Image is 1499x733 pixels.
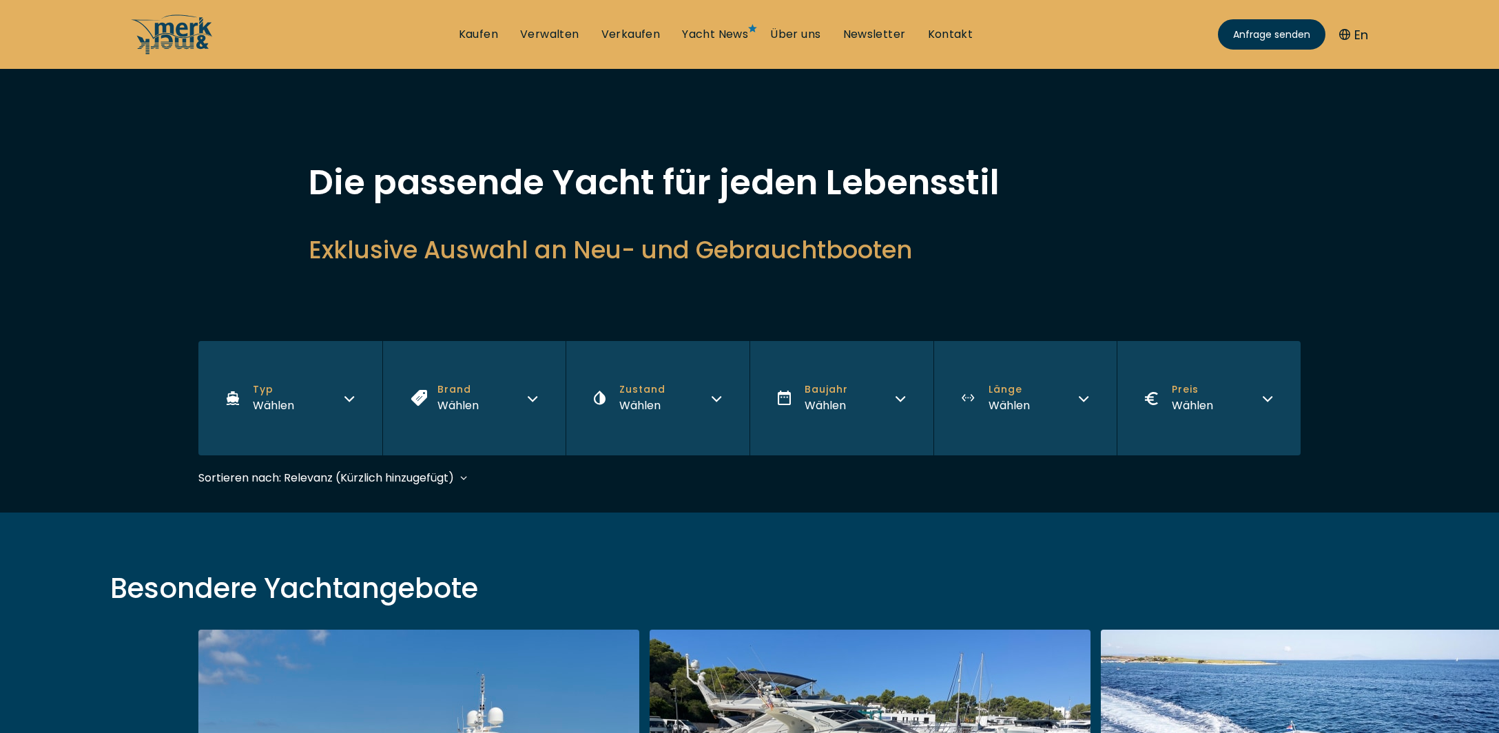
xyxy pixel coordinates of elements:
a: Verkaufen [601,27,661,42]
div: Wählen [805,397,848,414]
h1: Die passende Yacht für jeden Lebensstil [309,165,1190,200]
div: Wählen [1172,397,1213,414]
a: Anfrage senden [1218,19,1325,50]
a: Verwalten [520,27,579,42]
button: PreisWählen [1117,341,1301,455]
a: Über uns [770,27,820,42]
button: En [1339,25,1368,44]
span: Anfrage senden [1233,28,1310,42]
span: Brand [437,382,479,397]
a: Yacht News [682,27,748,42]
a: Kaufen [459,27,498,42]
a: Kontakt [928,27,973,42]
div: Wählen [619,397,665,414]
button: TypWählen [198,341,382,455]
div: Wählen [989,397,1030,414]
a: Newsletter [843,27,906,42]
span: Zustand [619,382,665,397]
button: BrandWählen [382,341,566,455]
button: ZustandWählen [566,341,749,455]
span: Länge [989,382,1030,397]
button: LängeWählen [933,341,1117,455]
span: Baujahr [805,382,848,397]
h2: Exklusive Auswahl an Neu- und Gebrauchtbooten [309,233,1190,267]
div: Wählen [437,397,479,414]
div: Sortieren nach: Relevanz (Kürzlich hinzugefügt) [198,469,454,486]
span: Typ [253,382,294,397]
button: BaujahrWählen [749,341,933,455]
span: Preis [1172,382,1213,397]
div: Wählen [253,397,294,414]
